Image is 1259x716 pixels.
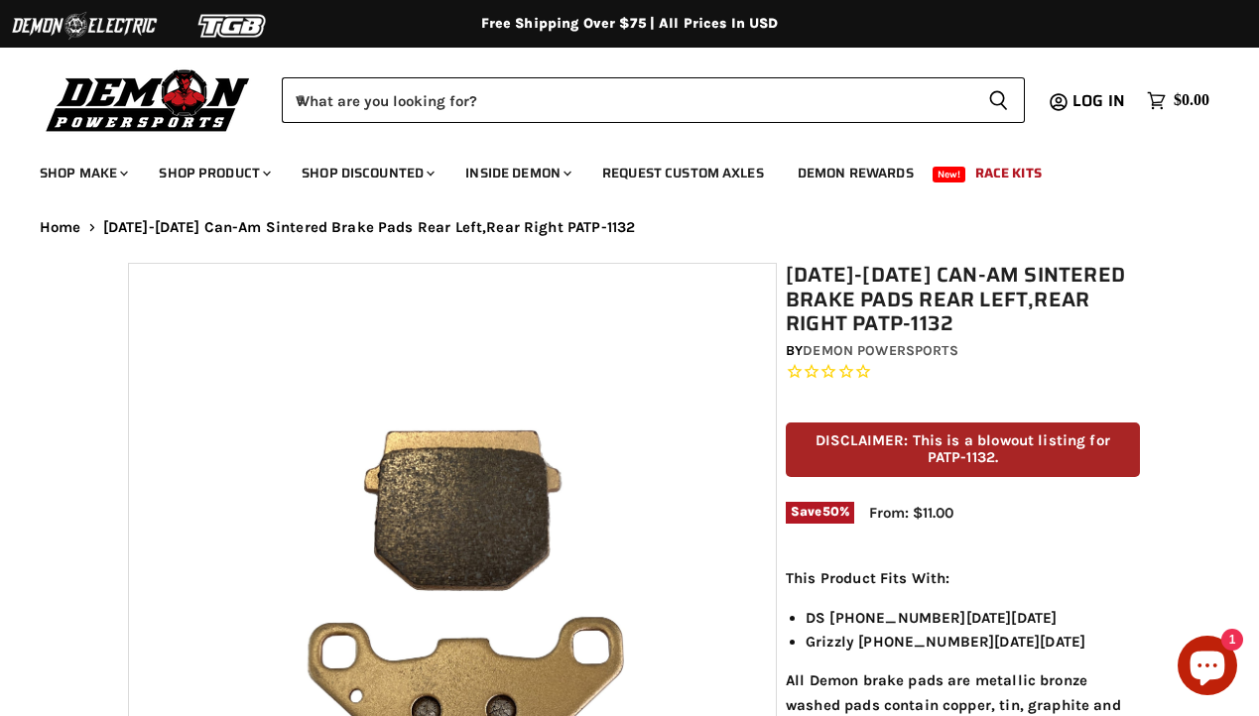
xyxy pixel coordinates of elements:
img: Demon Electric Logo 2 [10,7,159,45]
span: Log in [1072,88,1125,113]
li: DS [PHONE_NUMBER][DATE][DATE] [806,606,1140,630]
div: by [786,340,1140,362]
a: Shop Product [144,153,283,193]
inbox-online-store-chat: Shopify online store chat [1172,636,1243,700]
a: Home [40,219,81,236]
h1: [DATE]-[DATE] Can-Am Sintered Brake Pads Rear Left,Rear Right PATP-1132 [786,263,1140,336]
form: Product [282,77,1025,123]
a: $0.00 [1137,86,1219,115]
a: Request Custom Axles [587,153,779,193]
span: Rated 0.0 out of 5 stars 0 reviews [786,362,1140,383]
a: Race Kits [960,153,1057,193]
span: [DATE]-[DATE] Can-Am Sintered Brake Pads Rear Left,Rear Right PATP-1132 [103,219,636,236]
span: $0.00 [1174,91,1209,110]
img: TGB Logo 2 [159,7,308,45]
span: Save % [786,502,854,524]
li: Grizzly [PHONE_NUMBER][DATE][DATE] [806,630,1140,654]
p: This Product Fits With: [786,566,1140,590]
span: 50 [822,504,839,519]
a: Shop Discounted [287,153,446,193]
span: From: $11.00 [869,504,953,522]
button: Search [972,77,1025,123]
img: Demon Powersports [40,64,257,135]
p: DISCLAIMER: This is a blowout listing for PATP-1132. [786,422,1140,477]
a: Inside Demon [450,153,583,193]
input: When autocomplete results are available use up and down arrows to review and enter to select [282,77,972,123]
a: Shop Make [25,153,140,193]
ul: Main menu [25,145,1204,193]
span: New! [933,167,966,182]
a: Demon Powersports [803,342,957,359]
a: Log in [1064,92,1137,110]
a: Demon Rewards [783,153,929,193]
